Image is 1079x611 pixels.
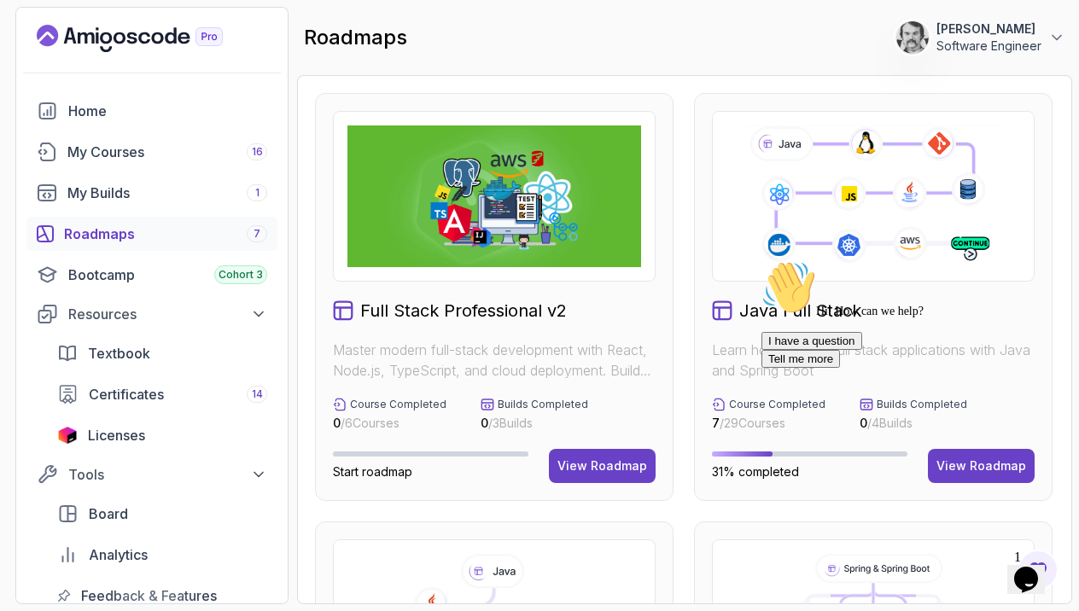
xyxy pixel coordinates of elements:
span: 0 [481,416,488,430]
a: textbook [47,336,277,370]
h2: Full Stack Professional v2 [360,299,567,323]
p: [PERSON_NAME] [936,20,1041,38]
span: 31% completed [712,464,799,479]
button: Tools [26,459,277,490]
a: courses [26,135,277,169]
img: Full Stack Professional v2 [347,125,641,267]
div: Bootcamp [68,265,267,285]
a: licenses [47,418,277,452]
span: Analytics [89,544,148,565]
a: certificates [47,377,277,411]
div: Roadmaps [64,224,267,244]
p: Master modern full-stack development with React, Node.js, TypeScript, and cloud deployment. Build... [333,340,656,381]
h2: Java Full Stack [739,299,861,323]
span: Feedback & Features [81,585,217,606]
div: My Courses [67,142,267,162]
div: Tools [68,464,267,485]
div: 👋Hi! How can we help?I have a questionTell me more [7,7,314,114]
a: home [26,94,277,128]
span: Hi! How can we help? [7,51,169,64]
img: jetbrains icon [57,427,78,444]
div: Resources [68,304,267,324]
button: Tell me more [7,96,85,114]
span: Board [89,503,128,524]
a: Landing page [37,25,262,52]
p: Course Completed [729,398,825,411]
div: View Roadmap [557,457,647,474]
button: I have a question [7,79,108,96]
a: analytics [47,538,277,572]
p: / 29 Courses [712,415,825,432]
span: Textbook [88,343,150,364]
span: 14 [252,387,263,401]
p: / 6 Courses [333,415,446,432]
div: My Builds [67,183,267,203]
span: 7 [254,227,260,241]
span: Start roadmap [333,464,412,479]
span: 0 [333,416,341,430]
p: Course Completed [350,398,446,411]
a: bootcamp [26,258,277,292]
span: Cohort 3 [219,268,263,282]
span: 16 [252,145,263,159]
button: user profile image[PERSON_NAME]Software Engineer [895,20,1065,55]
span: 7 [712,416,720,430]
p: Builds Completed [498,398,588,411]
span: Licenses [88,425,145,445]
h2: roadmaps [304,24,407,51]
iframe: chat widget [1007,543,1062,594]
button: View Roadmap [549,449,656,483]
button: Resources [26,299,277,329]
a: board [47,497,277,531]
img: user profile image [896,21,929,54]
p: Software Engineer [936,38,1041,55]
a: builds [26,176,277,210]
p: / 3 Builds [481,415,588,432]
img: :wave: [7,7,61,61]
span: 1 [255,186,260,200]
p: Learn how to build full stack applications with Java and Spring Boot [712,340,1035,381]
span: Certificates [89,384,164,404]
div: Home [68,101,267,121]
iframe: chat widget [755,253,1062,534]
a: roadmaps [26,217,277,251]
